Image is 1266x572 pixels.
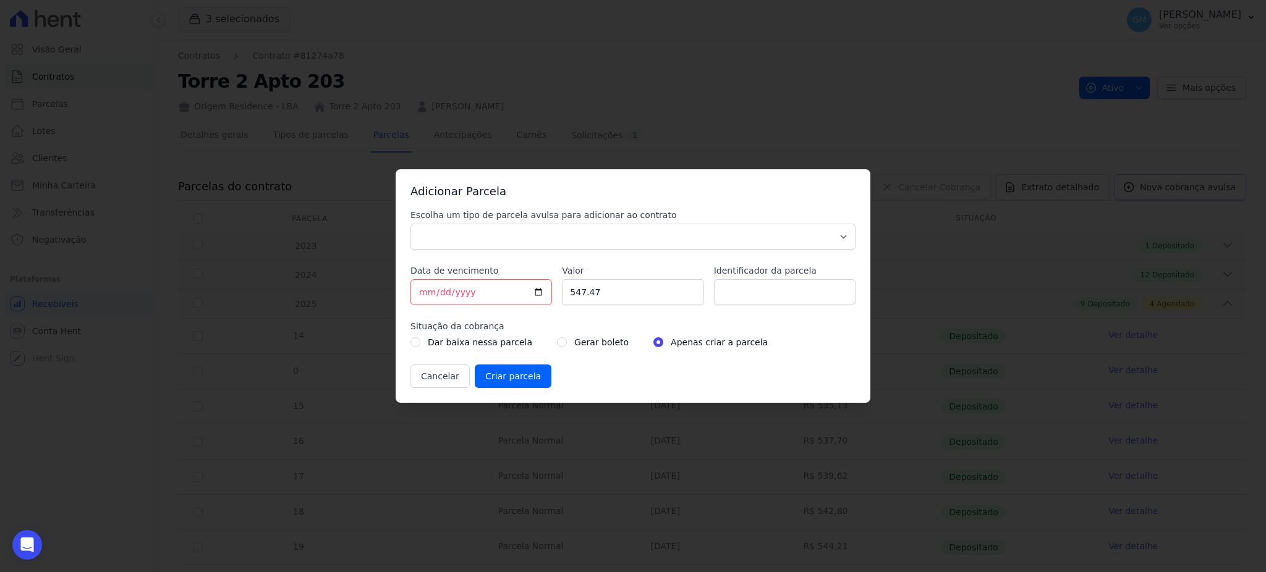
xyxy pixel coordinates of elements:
[410,264,552,277] label: Data de vencimento
[410,320,856,332] label: Situação da cobrança
[12,530,42,560] div: Open Intercom Messenger
[428,335,532,350] label: Dar baixa nessa parcela
[410,184,856,199] h3: Adicionar Parcela
[671,335,768,350] label: Apenas criar a parcela
[410,364,470,388] button: Cancelar
[475,364,551,388] input: Criar parcela
[410,209,856,221] label: Escolha um tipo de parcela avulsa para adicionar ao contrato
[574,335,629,350] label: Gerar boleto
[714,264,856,277] label: Identificador da parcela
[562,264,703,277] label: Valor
